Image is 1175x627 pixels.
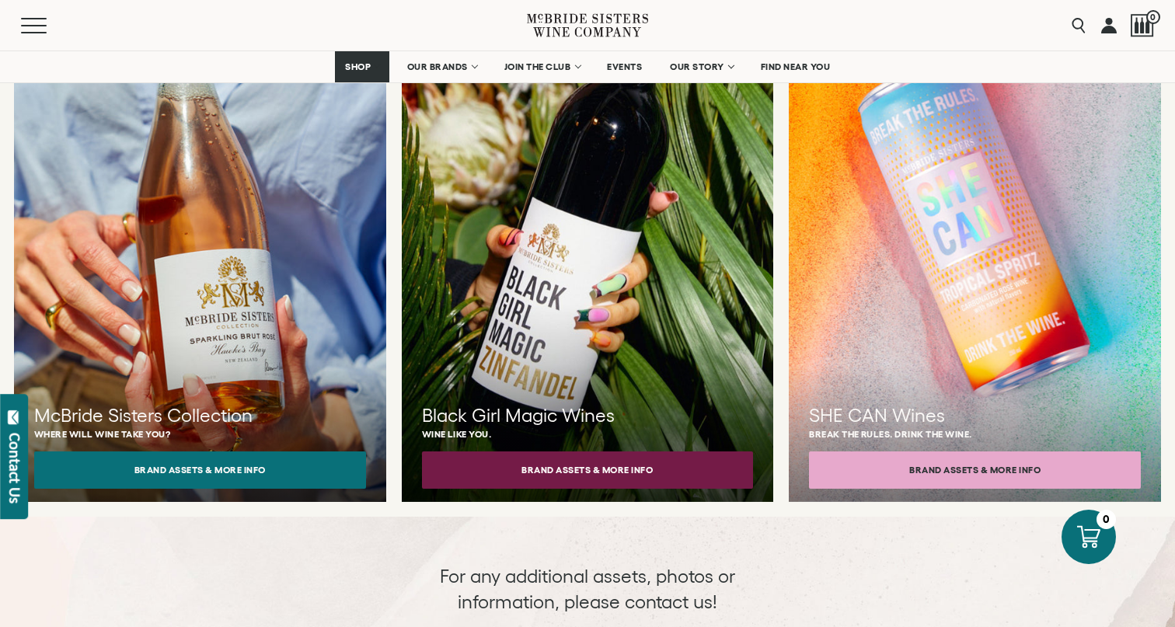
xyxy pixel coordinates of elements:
[494,51,590,82] a: JOIN THE CLUB
[345,61,371,72] span: SHOP
[660,51,743,82] a: OUR STORY
[809,402,1141,429] h3: SHE CAN Wines
[504,61,571,72] span: JOIN THE CLUB
[21,18,77,33] button: Mobile Menu Trigger
[761,61,831,72] span: FIND NEAR YOU
[34,429,366,439] p: Where will wine take you?
[670,61,724,72] span: OUR STORY
[809,451,1141,489] button: Brand Assets & More Info
[432,563,743,615] p: For any additional assets, photos or information, please contact us!
[34,402,366,429] h3: McBride Sisters Collection
[597,51,652,82] a: EVENTS
[34,451,366,489] button: Brand Assets & More Info
[751,51,841,82] a: FIND NEAR YOU
[335,51,389,82] a: SHOP
[1097,510,1116,529] div: 0
[407,61,468,72] span: OUR BRANDS
[422,429,754,439] p: Wine like you.
[809,429,1141,439] p: Break the rules. Drink the wine.
[397,51,486,82] a: OUR BRANDS
[422,451,754,489] button: Brand Assets & More Info
[422,402,754,429] h3: Black Girl Magic Wines
[7,433,23,503] div: Contact Us
[1146,10,1160,24] span: 0
[607,61,642,72] span: EVENTS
